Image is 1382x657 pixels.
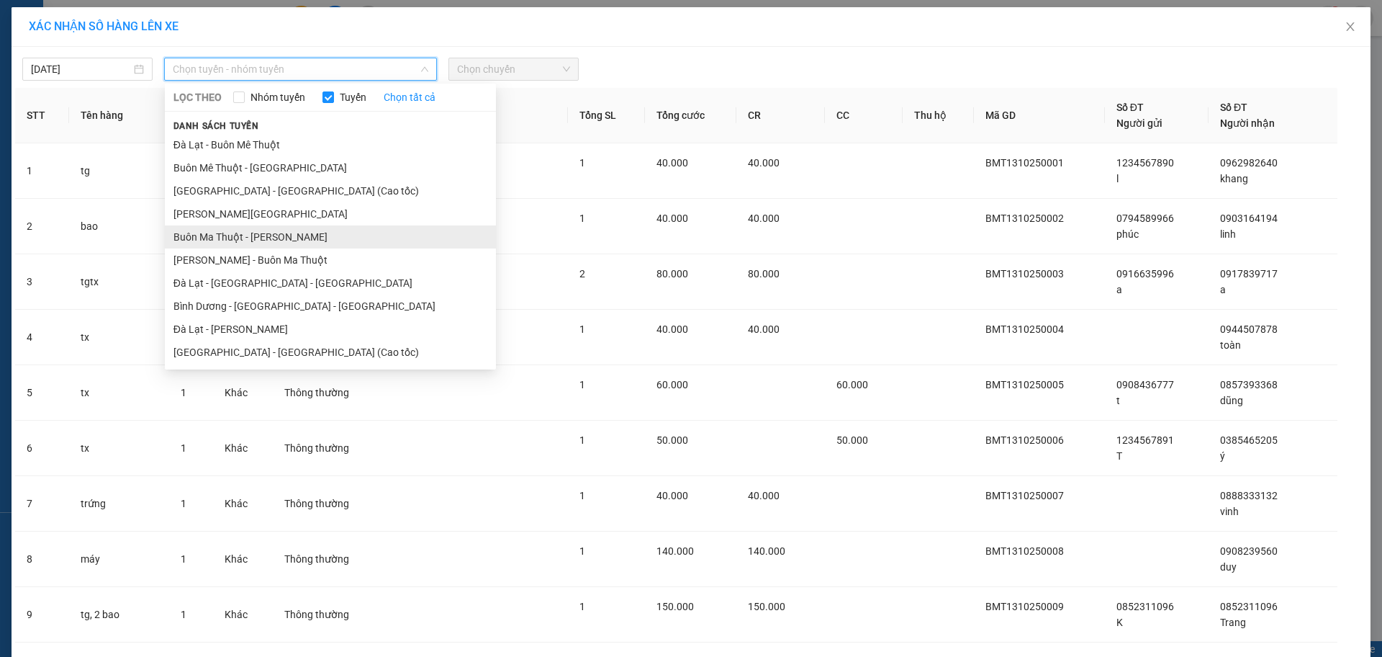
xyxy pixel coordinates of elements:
[1220,395,1243,406] span: dũng
[903,88,974,143] th: Thu hộ
[273,587,386,643] td: Thông thường
[15,587,69,643] td: 9
[748,157,780,169] span: 40.000
[579,434,585,446] span: 1
[1220,228,1236,240] span: linh
[656,379,688,390] span: 60.000
[1220,434,1278,446] span: 0385465205
[656,213,688,224] span: 40.000
[69,365,169,421] td: tx
[15,476,69,532] td: 7
[15,199,69,254] td: 2
[985,434,1064,446] span: BMT1310250006
[579,213,585,224] span: 1
[579,490,585,501] span: 1
[974,88,1104,143] th: Mã GD
[457,58,570,80] span: Chọn chuyến
[1116,173,1119,184] span: l
[1330,7,1370,48] button: Close
[420,65,429,73] span: down
[748,213,780,224] span: 40.000
[985,157,1064,169] span: BMT1310250001
[1220,102,1247,113] span: Số ĐT
[273,476,386,532] td: Thông thường
[656,268,688,280] span: 80.000
[656,601,694,612] span: 150.000
[1116,395,1120,406] span: t
[181,553,186,565] span: 1
[985,379,1064,390] span: BMT1310250005
[1220,617,1246,628] span: Trang
[579,323,585,335] span: 1
[1220,268,1278,280] span: 0917839717
[1116,434,1174,446] span: 1234567891
[273,365,386,421] td: Thông thường
[31,61,131,77] input: 13/10/2025
[1220,284,1226,295] span: a
[69,254,169,310] td: tgtx
[656,157,688,169] span: 40.000
[213,587,272,643] td: Khác
[985,323,1064,335] span: BMT1310250004
[579,545,585,557] span: 1
[165,156,496,179] li: Buôn Mê Thuột - [GEOGRAPHIC_DATA]
[273,421,386,476] td: Thông thường
[15,365,69,421] td: 5
[1220,157,1278,169] span: 0962982640
[15,143,69,199] td: 1
[985,601,1064,612] span: BMT1310250009
[985,545,1064,557] span: BMT1310250008
[748,490,780,501] span: 40.000
[273,532,386,587] td: Thông thường
[656,490,688,501] span: 40.000
[985,490,1064,501] span: BMT1310250007
[213,532,272,587] td: Khác
[1220,450,1225,462] span: ý
[181,442,186,454] span: 1
[1220,379,1278,390] span: 0857393368
[15,254,69,310] td: 3
[656,545,694,557] span: 140.000
[1220,339,1241,351] span: toàn
[69,476,169,532] td: trứng
[29,19,179,33] span: XÁC NHẬN SỐ HÀNG LÊN XE
[1220,506,1239,517] span: vinh
[1116,284,1122,295] span: a
[334,89,372,105] span: Tuyến
[1116,450,1122,462] span: T
[15,88,69,143] th: STT
[165,249,496,272] li: [PERSON_NAME] - Buôn Ma Thuột
[213,421,272,476] td: Khác
[748,545,785,557] span: 140.000
[568,88,645,143] th: Tổng SL
[1116,213,1174,224] span: 0794589966
[165,202,496,225] li: [PERSON_NAME][GEOGRAPHIC_DATA]
[15,532,69,587] td: 8
[579,601,585,612] span: 1
[1220,545,1278,557] span: 0908239560
[69,143,169,199] td: tg
[1116,117,1162,129] span: Người gửi
[656,323,688,335] span: 40.000
[825,88,903,143] th: CC
[579,268,585,280] span: 2
[1220,173,1248,184] span: khang
[181,609,186,620] span: 1
[836,379,868,390] span: 60.000
[1345,21,1356,32] span: close
[836,434,868,446] span: 50.000
[181,498,186,509] span: 1
[1116,157,1174,169] span: 1234567890
[1220,117,1275,129] span: Người nhận
[15,421,69,476] td: 6
[579,379,585,390] span: 1
[165,341,496,364] li: [GEOGRAPHIC_DATA] - [GEOGRAPHIC_DATA] (Cao tốc)
[645,88,736,143] th: Tổng cước
[1116,268,1174,280] span: 0916635996
[213,365,272,421] td: Khác
[1220,561,1237,573] span: duy
[736,88,826,143] th: CR
[165,318,496,341] li: Đà Lạt - [PERSON_NAME]
[748,323,780,335] span: 40.000
[656,434,688,446] span: 50.000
